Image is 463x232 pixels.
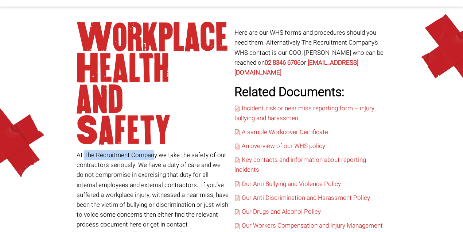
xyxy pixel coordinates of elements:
a: A sample Workcover Certificate [242,128,328,137]
a: Our Drugs and Alcohol Policy [242,207,321,216]
h1: Workplace Health and Safety [77,22,229,146]
a: [EMAIL_ADDRESS][DOMAIN_NAME] [234,58,358,77]
a: 02 8346 6706 [265,58,300,67]
h2: Related Documents: [234,85,387,99]
img: undefined [234,106,240,111]
img: undefined [234,129,240,135]
img: undefined [234,209,240,215]
a: Our Anti Discrimination and Harassment Policy [242,193,370,202]
img: undefined [234,181,240,187]
a: An overview of our WHS policy [242,141,325,151]
a: Our Anti Bullying and Violence Policy [242,179,341,189]
img: undefined [234,223,240,229]
a: Key contacts and information about reporting incidents [234,155,366,174]
img: undefined [234,157,240,163]
a: Incident, risk or near miss reporting form – injury, bullying and harassment [234,104,376,123]
img: undefined [234,195,240,201]
img: undefined [234,144,240,149]
p: Here are our WHS forms and procedures should you need them. Alternatively The Recruitment Company... [234,28,387,77]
